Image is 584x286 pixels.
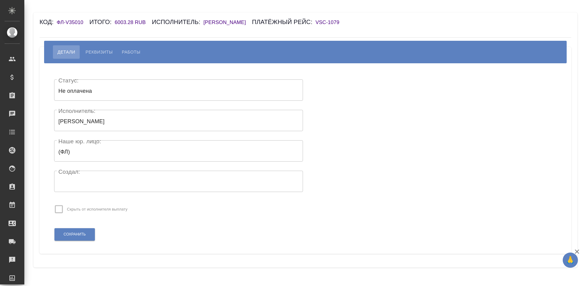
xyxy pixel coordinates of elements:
[122,48,141,56] span: Работы
[203,20,252,25] a: [PERSON_NAME]
[57,48,75,56] span: Детали
[115,19,152,25] h6: 6003.28 RUB
[565,254,575,267] span: 🙏
[54,228,95,241] button: Сохранить
[203,19,252,25] h6: [PERSON_NAME]
[315,19,345,25] h6: VSC-1079
[64,232,86,237] span: Сохранить
[54,82,303,100] div: Не оплачена
[252,19,315,25] h6: Платёжный рейс:
[67,206,127,212] span: Скрыть от исполнителя выплату
[563,253,578,268] button: 🙏
[315,20,345,25] a: VSC-1079
[40,19,57,25] h6: Код:
[57,19,89,25] h6: ФЛ-V35010
[85,48,113,56] span: Реквизиты
[152,19,203,25] h6: Исполнитель:
[89,19,115,25] h6: Итого:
